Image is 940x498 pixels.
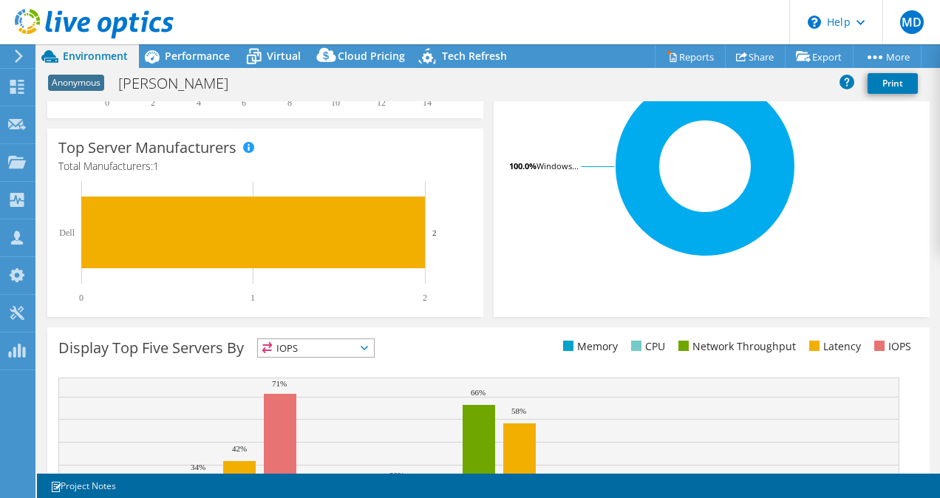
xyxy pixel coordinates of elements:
span: Cloud Pricing [338,49,405,63]
span: Tech Refresh [442,49,507,63]
a: Reports [655,45,726,68]
text: 58% [511,406,526,415]
span: Performance [165,49,230,63]
li: Latency [806,338,861,355]
svg: \n [808,16,821,29]
text: 6 [242,98,246,108]
text: 42% [232,444,247,453]
tspan: Windows... [537,160,579,171]
h3: Top Server Manufacturers [58,140,236,156]
text: 14 [423,98,432,108]
li: Network Throughput [675,338,796,355]
text: 66% [471,388,486,397]
text: 0 [79,293,84,303]
text: 2 [151,98,155,108]
text: 4 [197,98,201,108]
span: MD [900,10,924,34]
text: 10 [331,98,340,108]
h4: Total Manufacturers: [58,158,472,174]
text: 0 [105,98,109,108]
tspan: 100.0% [509,160,537,171]
li: IOPS [871,338,911,355]
span: Virtual [267,49,301,63]
a: More [853,45,922,68]
li: CPU [627,338,665,355]
a: Print [868,73,918,94]
text: 30% [389,471,404,480]
text: 2 [423,293,427,303]
text: 8 [287,98,292,108]
text: 12 [377,98,386,108]
span: IOPS [258,339,374,357]
h1: [PERSON_NAME] [112,75,251,92]
text: 1 [251,293,255,303]
li: Memory [559,338,618,355]
span: 1 [153,159,159,173]
span: Anonymous [48,75,104,91]
text: 71% [272,379,287,388]
text: 34% [191,463,205,471]
text: Dell [59,228,75,238]
span: Environment [63,49,128,63]
a: Export [785,45,854,68]
a: Share [725,45,786,68]
a: Project Notes [40,477,126,495]
text: 2 [432,228,437,237]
